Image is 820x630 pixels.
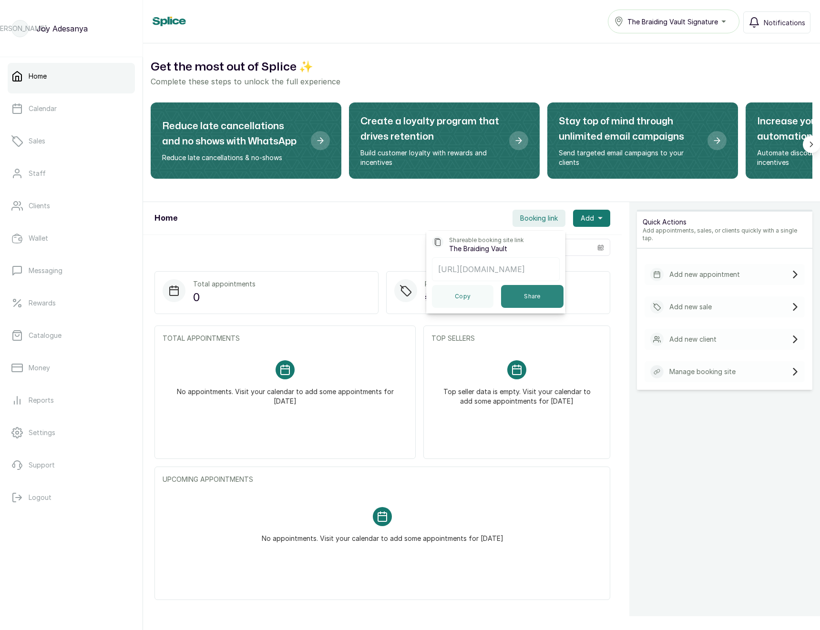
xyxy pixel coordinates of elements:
[29,136,45,146] p: Sales
[425,289,473,306] p: ₦0.00
[8,63,135,90] a: Home
[559,114,700,144] h2: Stay top of mind through unlimited email campaigns
[669,302,712,312] p: Add new sale
[643,217,807,227] p: Quick Actions
[29,71,47,81] p: Home
[443,379,591,406] p: Top seller data is empty. Visit your calendar to add some appointments for [DATE]
[431,334,602,343] p: TOP SELLERS
[449,244,507,254] p: The Braiding Vault
[764,18,805,28] span: Notifications
[8,160,135,187] a: Staff
[349,102,540,179] div: Create a loyalty program that drives retention
[597,244,604,251] svg: calendar
[8,419,135,446] a: Settings
[581,213,594,223] span: Add
[8,387,135,414] a: Reports
[8,225,135,252] a: Wallet
[193,289,256,306] p: 0
[29,266,62,275] p: Messaging
[573,210,610,227] button: Add
[432,285,493,308] button: Copy
[512,210,565,227] button: Booking link
[163,475,602,484] p: UPCOMING APPOINTMENTS
[743,11,810,33] button: Notifications
[559,148,700,167] p: Send targeted email campaigns to your clients
[29,201,50,211] p: Clients
[162,119,303,149] h2: Reduce late cancellations and no shows with WhatsApp
[360,114,502,144] h2: Create a loyalty program that drives retention
[8,484,135,511] button: Logout
[163,334,408,343] p: TOTAL APPOINTMENTS
[151,76,812,87] p: Complete these steps to unlock the full experience
[520,213,558,223] span: Booking link
[669,335,717,344] p: Add new client
[29,234,48,243] p: Wallet
[8,95,135,122] a: Calendar
[154,213,177,224] h1: Home
[501,285,564,308] button: Share
[608,10,739,33] button: The Braiding Vault Signature
[29,428,55,437] p: Settings
[438,264,553,275] p: [URL][DOMAIN_NAME]
[547,102,738,179] div: Stay top of mind through unlimited email campaigns
[425,279,473,289] p: Projected sales
[8,128,135,154] a: Sales
[29,460,55,470] p: Support
[8,452,135,478] a: Support
[29,331,61,340] p: Catalogue
[162,153,303,163] p: Reduce late cancellations & no-shows
[151,102,341,179] div: Reduce late cancellations and no shows with WhatsApp
[643,227,807,242] p: Add appointments, sales, or clients quickly with a single tap.
[8,355,135,381] a: Money
[262,526,503,543] p: No appointments. Visit your calendar to add some appointments for [DATE]
[669,270,740,279] p: Add new appointment
[29,104,57,113] p: Calendar
[29,169,46,178] p: Staff
[8,257,135,284] a: Messaging
[29,396,54,405] p: Reports
[29,363,50,373] p: Money
[426,231,565,314] div: Booking link
[29,493,51,502] p: Logout
[627,17,718,27] span: The Braiding Vault Signature
[8,193,135,219] a: Clients
[8,290,135,316] a: Rewards
[36,23,88,34] p: Joy Adesanya
[174,379,396,406] p: No appointments. Visit your calendar to add some appointments for [DATE]
[360,148,502,167] p: Build customer loyalty with rewards and incentives
[8,322,135,349] a: Catalogue
[193,279,256,289] p: Total appointments
[151,59,812,76] h2: Get the most out of Splice ✨
[669,367,736,376] p: Manage booking site
[29,298,56,308] p: Rewards
[449,236,524,244] p: Shareable booking site link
